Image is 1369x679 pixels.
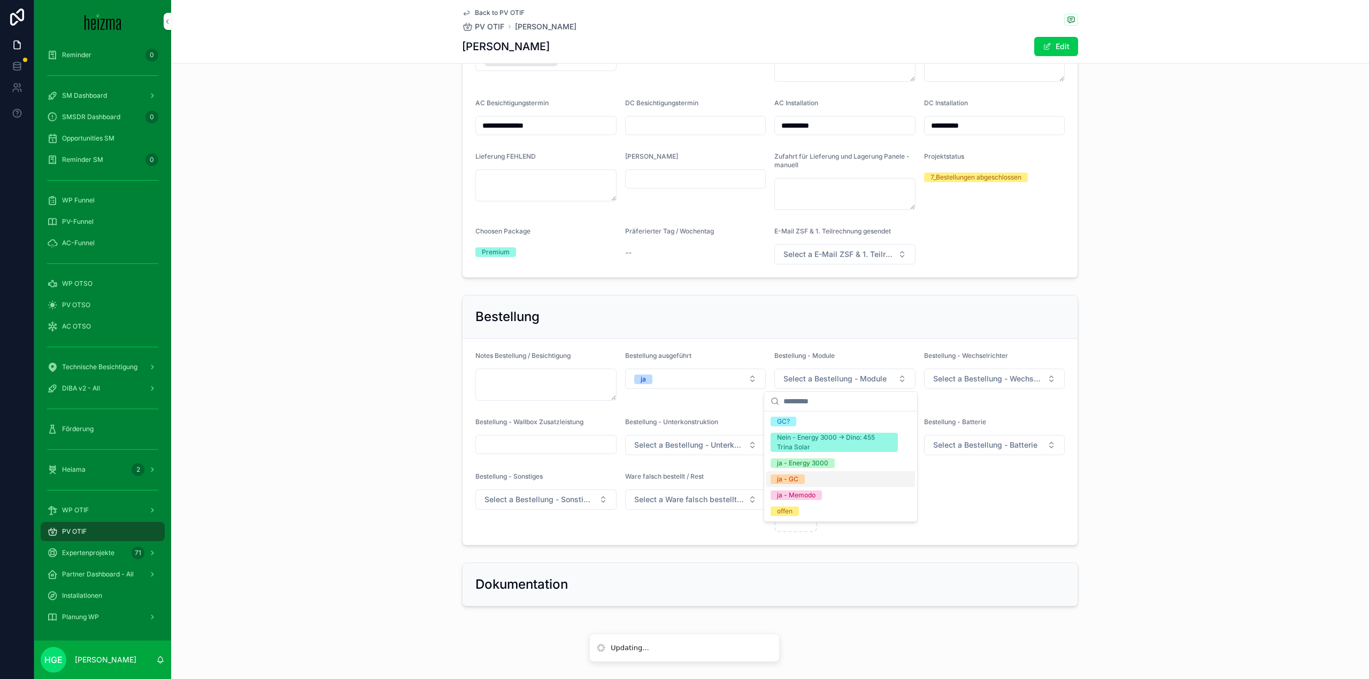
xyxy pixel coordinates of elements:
[515,21,576,32] a: [PERSON_NAME]
[41,233,165,253] a: AC-Funnel
[625,489,766,510] button: Select Button
[62,239,95,247] span: AC-Funnel
[1034,37,1078,56] button: Edit
[475,352,571,360] span: Notes Bestellung / Besichtigung
[625,247,632,258] span: --
[777,433,891,452] div: Nein - Energy 3000 -> Dino: 455 Trina Solar
[41,274,165,293] a: WP OTSO
[41,317,165,336] a: AC OTSO
[132,463,144,476] div: 2
[44,653,63,666] span: HGE
[777,417,790,426] div: GC?
[777,474,798,484] div: ja - GC
[62,527,87,536] span: PV OTIF
[62,217,94,226] span: PV-Funnel
[41,150,165,169] a: Reminder SM0
[62,196,95,205] span: WP Funnel
[62,51,91,59] span: Reminder
[41,107,165,127] a: SMSDR Dashboard0
[764,411,917,521] div: Suggestions
[625,418,718,426] span: Bestellung - Unterkonstruktion
[62,113,120,121] span: SMSDR Dashboard
[625,472,704,480] span: Ware falsch bestellt / Rest
[924,369,1065,389] button: Select Button
[924,152,964,160] span: Projektstatus
[641,374,646,384] div: ja
[462,9,525,17] a: Back to PV OTIF
[625,227,714,235] span: Präferierter Tag / Wochentag
[924,435,1065,455] button: Select Button
[634,494,744,505] span: Select a Ware falsch bestellt / Rest
[41,212,165,231] a: PV-Funnel
[475,227,530,235] span: Choosen Package
[924,352,1008,360] span: Bestellung - Wechselrichter
[777,490,816,500] div: ja - Memodo
[482,247,510,257] div: Premium
[774,99,818,107] span: AC Installation
[462,21,504,32] a: PV OTIF
[84,13,121,30] img: App logo
[774,227,891,235] span: E-Mail ZSF & 1. Teilrechnung gesendet
[41,586,165,605] a: Installationen
[611,643,649,653] div: Updating...
[475,308,540,325] h2: Bestellung
[75,654,136,665] p: [PERSON_NAME]
[924,99,968,107] span: DC Installation
[475,576,568,593] h2: Dokumentation
[62,506,89,514] span: WP OTIF
[777,506,793,516] div: offen
[475,418,583,426] span: Bestellung - Wallbox Zusatzleistung
[625,99,698,107] span: DC Besichtigungstermin
[774,352,835,360] span: Bestellung - Module
[41,129,165,148] a: Opportunities SM
[783,373,887,384] span: Select a Bestellung - Module
[777,458,828,468] div: ja - Energy 3000
[62,384,100,393] span: DiBA v2 - All
[41,86,165,105] a: SM Dashboard
[62,465,86,474] span: Heiama
[783,249,894,260] span: Select a E-Mail ZSF & 1. Teilrechnung gesendet
[475,489,617,510] button: Select Button
[62,549,114,557] span: Expertenprojekte
[462,39,550,54] h1: [PERSON_NAME]
[34,43,171,641] div: scrollable content
[41,419,165,439] a: Förderung
[62,91,107,100] span: SM Dashboard
[41,501,165,520] a: WP OTIF
[475,21,504,32] span: PV OTIF
[625,352,691,360] span: Bestellung ausgeführt
[625,152,678,160] span: [PERSON_NAME]
[62,425,94,433] span: Förderung
[41,45,165,65] a: Reminder0
[62,363,137,371] span: Technische Besichtigung
[145,111,158,123] div: 0
[41,565,165,584] a: Partner Dashboard - All
[41,357,165,377] a: Technische Besichtigung
[774,369,916,389] button: Select Button
[41,295,165,315] a: PV OTSO
[145,153,158,166] div: 0
[62,591,102,600] span: Installationen
[41,522,165,541] a: PV OTIF
[62,134,114,143] span: Opportunities SM
[41,191,165,210] a: WP Funnel
[41,543,165,563] a: Expertenprojekte71
[145,49,158,61] div: 0
[933,440,1037,450] span: Select a Bestellung - Batterie
[924,418,986,426] span: Bestellung - Batterie
[475,99,549,107] span: AC Besichtigungstermin
[62,279,93,288] span: WP OTSO
[62,613,99,621] span: Planung WP
[774,244,916,264] button: Select Button
[41,379,165,398] a: DiBA v2 - All
[62,322,91,331] span: AC OTSO
[41,607,165,627] a: Planung WP
[132,547,144,559] div: 71
[933,373,1043,384] span: Select a Bestellung - Wechselrichter
[475,472,543,480] span: Bestellung - Sonstiges
[62,155,103,164] span: Reminder SM
[484,494,595,505] span: Select a Bestellung - Sonstiges
[930,173,1021,182] div: 7_Bestellungen abgeschlossen
[62,301,90,309] span: PV OTSO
